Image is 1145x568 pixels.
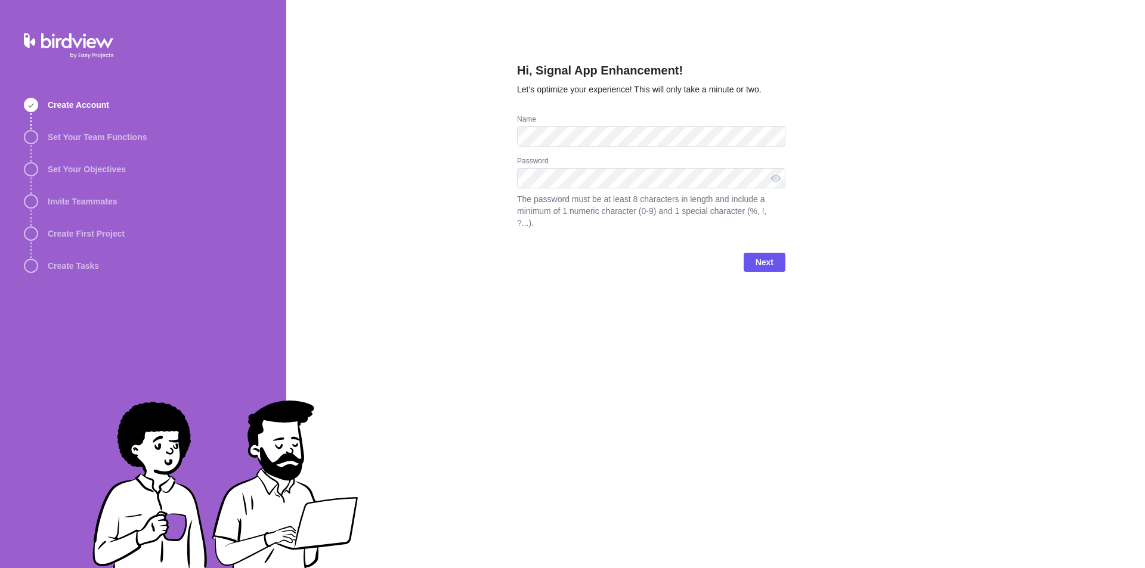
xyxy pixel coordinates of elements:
[48,99,109,111] span: Create Account
[517,114,785,126] div: Name
[517,156,785,168] div: Password
[48,260,99,272] span: Create Tasks
[48,228,125,240] span: Create First Project
[48,131,147,143] span: Set Your Team Functions
[756,255,773,269] span: Next
[517,193,785,229] span: The password must be at least 8 characters in length and include a minimum of 1 numeric character...
[517,62,785,83] h2: Hi, Signal App Enhancement!
[744,253,785,272] span: Next
[48,195,117,207] span: Invite Teammates
[48,163,126,175] span: Set Your Objectives
[517,85,762,94] span: Let’s optimize your experience! This will only take a minute or two.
